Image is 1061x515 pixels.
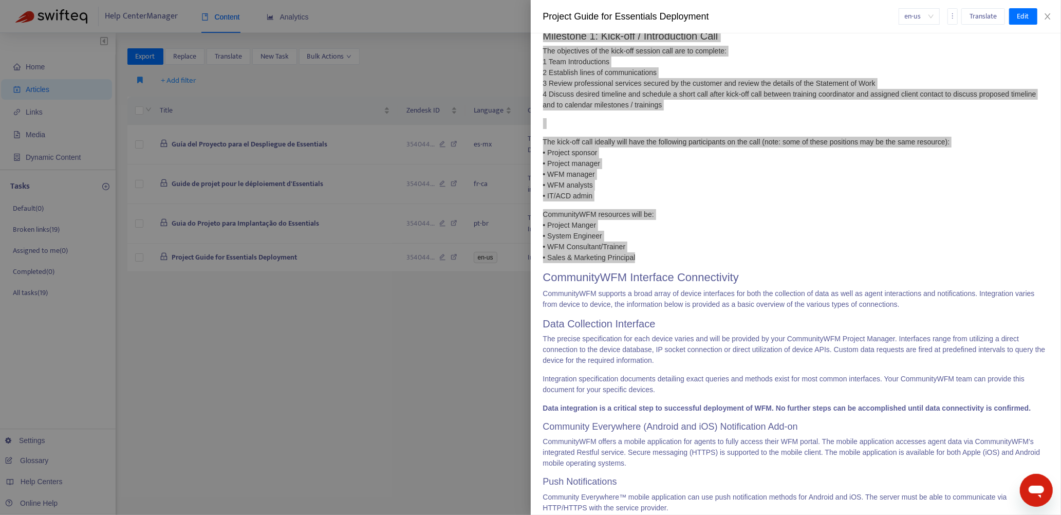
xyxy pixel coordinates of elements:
button: Edit [1009,8,1037,25]
p: Integration specification documents detailing exact queries and methods exist for most common int... [543,374,1049,395]
p: CommunityWFM resources will be: • Project Manger • System Engineer • WFM Consultant/Trainer • Sal... [543,209,1049,263]
button: Close [1040,12,1055,22]
iframe: Button to launch messaging window [1020,474,1053,507]
span: close [1044,12,1052,21]
p: The objectives of the kick-off session call are to complete: 1 Team Introductions 2 Establish lin... [543,46,1049,111]
h1: CommunityWFM Interface Connectivity [543,271,1049,284]
strong: Data integration is a critical step to successful deployment of WFM. No further steps can be acco... [543,404,1031,412]
h2: Data Collection Interface [543,318,1049,330]
h3: Push Notifications [543,476,1049,488]
span: Edit [1017,11,1029,22]
h2: Milestone 1: Kick-off / Introduction Call [543,30,1049,42]
p: The precise specification for each device varies and will be provided by your CommunityWFM Projec... [543,334,1049,366]
div: Project Guide for Essentials Deployment [543,10,899,24]
p: CommunityWFM offers a mobile application for agents to fully access their WFM portal. The mobile ... [543,436,1049,469]
p: The kick-off call ideally will have the following participants on the call (note: some of these p... [543,137,1049,201]
span: Translate [970,11,997,22]
span: more [949,12,956,20]
button: Translate [961,8,1005,25]
button: more [947,8,958,25]
p: CommunityWFM supports a broad array of device interfaces for both the collection of data as well ... [543,288,1049,310]
span: en-us [905,9,934,24]
h3: Community Everywhere (Android and iOS) Notification Add-on [543,421,1049,433]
